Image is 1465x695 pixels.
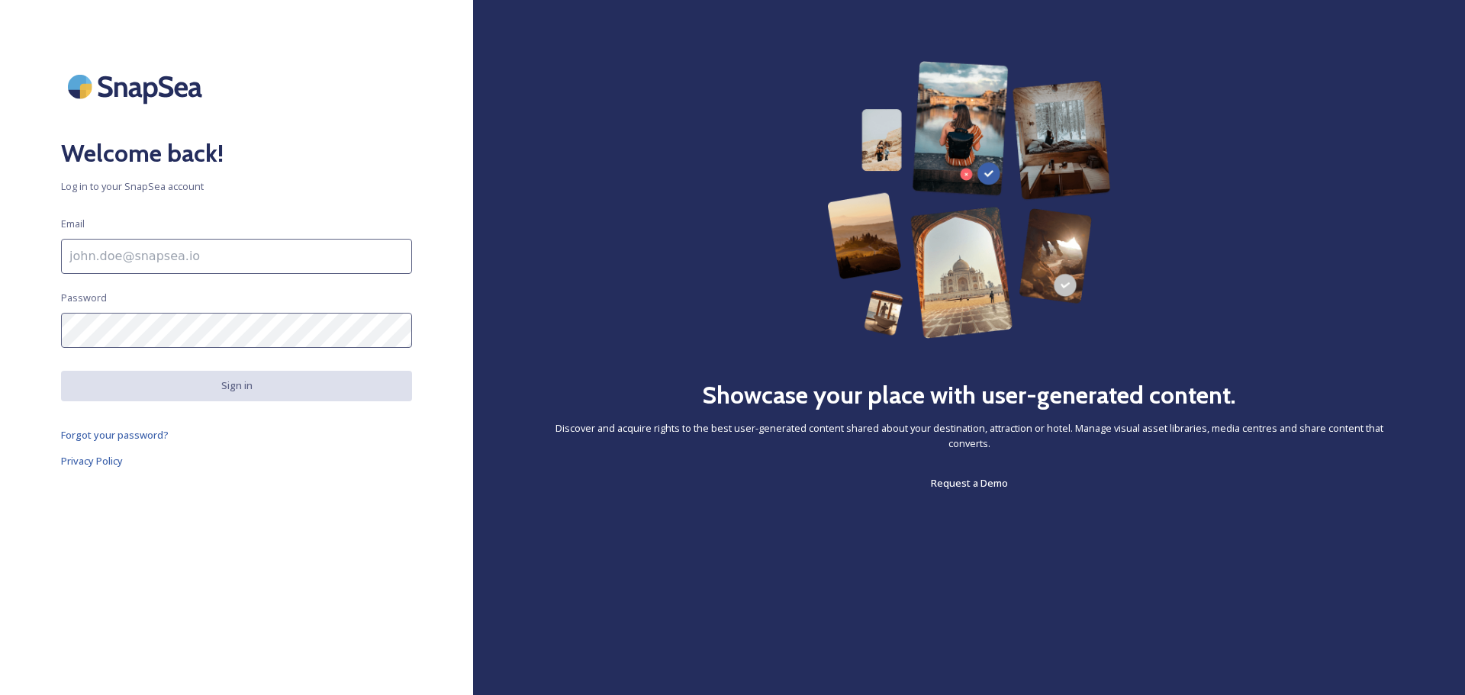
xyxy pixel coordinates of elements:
[931,474,1008,492] a: Request a Demo
[61,371,412,401] button: Sign in
[61,428,169,442] span: Forgot your password?
[61,454,123,468] span: Privacy Policy
[827,61,1111,339] img: 63b42ca75bacad526042e722_Group%20154-p-800.png
[61,217,85,231] span: Email
[61,426,412,444] a: Forgot your password?
[61,179,412,194] span: Log in to your SnapSea account
[61,135,412,172] h2: Welcome back!
[931,476,1008,490] span: Request a Demo
[61,291,107,305] span: Password
[61,239,412,274] input: john.doe@snapsea.io
[61,61,214,112] img: SnapSea Logo
[61,452,412,470] a: Privacy Policy
[534,421,1404,450] span: Discover and acquire rights to the best user-generated content shared about your destination, att...
[702,377,1236,413] h2: Showcase your place with user-generated content.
